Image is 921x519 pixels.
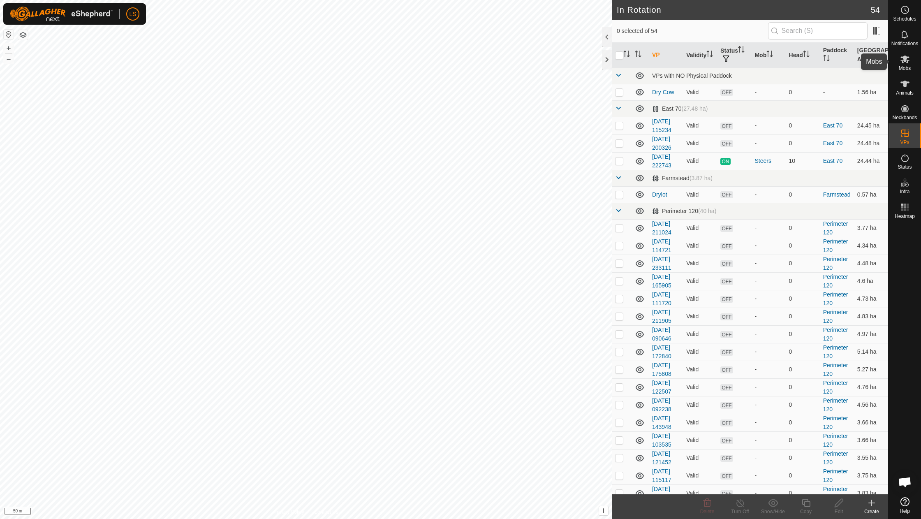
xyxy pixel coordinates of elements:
div: - [754,489,782,498]
span: Infra [900,189,909,194]
span: OFF [720,313,733,320]
td: 24.48 ha [854,134,888,152]
span: OFF [720,278,733,285]
span: Heatmap [895,214,915,219]
td: 3.66 ha [854,414,888,431]
td: Valid [683,361,717,378]
td: 0 [786,117,820,134]
a: Perimeter 120 [823,344,848,359]
td: 3.55 ha [854,449,888,467]
div: Edit [822,508,855,515]
td: - [820,84,854,100]
div: - [754,190,782,199]
td: 3.66 ha [854,431,888,449]
a: [DATE] 143948 [652,415,671,430]
td: 0 [786,219,820,237]
span: Animals [896,90,914,95]
td: Valid [683,152,717,170]
span: OFF [720,366,733,373]
td: Valid [683,134,717,152]
button: Map Layers [18,30,28,40]
td: 0 [786,378,820,396]
a: Perimeter 120 [823,238,848,253]
a: [DATE] 172840 [652,344,671,359]
span: Delete [700,509,715,514]
div: Steers [754,157,782,165]
span: OFF [720,349,733,356]
td: Valid [683,237,717,255]
td: 0 [786,272,820,290]
button: i [599,506,608,515]
span: OFF [720,331,733,338]
a: Perimeter 120 [823,486,848,501]
div: - [754,418,782,427]
th: VP [649,43,683,68]
td: 0 [786,396,820,414]
a: [DATE] 184512 [652,486,671,501]
div: - [754,401,782,409]
td: Valid [683,117,717,134]
div: Perimeter 120 [652,208,716,215]
td: 3.83 ha [854,484,888,502]
span: Notifications [891,41,918,46]
a: Drylot [652,191,667,198]
td: Valid [683,219,717,237]
button: + [4,43,14,53]
td: 4.34 ha [854,237,888,255]
a: Perimeter 120 [823,468,848,483]
a: Perimeter 120 [823,256,848,271]
div: - [754,348,782,356]
div: - [754,383,782,392]
div: - [754,436,782,445]
span: OFF [720,89,733,96]
a: [DATE] 175808 [652,362,671,377]
td: Valid [683,272,717,290]
a: Perimeter 120 [823,362,848,377]
p-sorticon: Activate to sort [738,47,745,54]
td: 0 [786,134,820,152]
a: [DATE] 211024 [652,220,671,236]
td: 0 [786,467,820,484]
td: 4.56 ha [854,396,888,414]
div: - [754,294,782,303]
a: East 70 [823,140,842,146]
td: 0 [786,84,820,100]
a: Help [889,494,921,517]
span: OFF [720,191,733,198]
a: Farmstead [823,191,851,198]
td: 4.48 ha [854,255,888,272]
a: [DATE] 211905 [652,309,671,324]
td: Valid [683,186,717,203]
p-sorticon: Activate to sort [635,52,641,58]
span: OFF [720,225,733,232]
td: 0 [786,431,820,449]
span: OFF [720,384,733,391]
div: Copy [789,508,822,515]
div: - [754,365,782,374]
span: 0 selected of 54 [617,27,768,35]
span: ON [720,158,730,165]
a: [DATE] 092238 [652,397,671,412]
div: - [754,277,782,285]
td: Valid [683,467,717,484]
td: Valid [683,325,717,343]
span: OFF [720,123,733,130]
div: Open chat [893,470,917,494]
a: East 70 [823,122,842,129]
div: VPs with NO Physical Paddock [652,72,885,79]
a: [DATE] 111720 [652,291,671,306]
td: 0 [786,325,820,343]
td: Valid [683,308,717,325]
span: Status [898,165,912,169]
td: 0 [786,414,820,431]
p-sorticon: Activate to sort [706,52,713,58]
td: Valid [683,290,717,308]
td: 0 [786,449,820,467]
a: [DATE] 115117 [652,468,671,483]
div: Show/Hide [757,508,789,515]
td: Valid [683,449,717,467]
th: Mob [751,43,785,68]
td: Valid [683,378,717,396]
a: [DATE] 122507 [652,380,671,395]
a: Privacy Policy [273,508,304,516]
